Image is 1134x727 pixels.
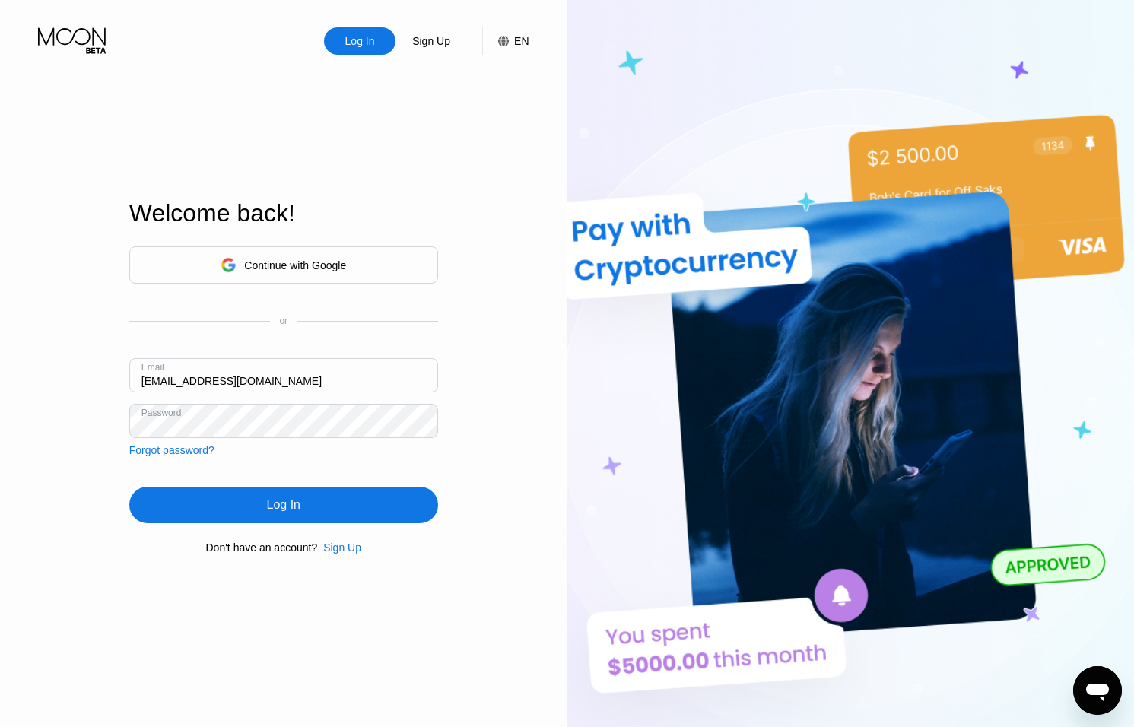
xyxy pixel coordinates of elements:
div: Forgot password? [129,444,214,456]
div: Sign Up [395,27,467,55]
iframe: Button to launch messaging window [1073,666,1122,715]
div: Continue with Google [129,246,438,284]
div: or [279,316,287,326]
div: EN [514,35,529,47]
div: Log In [267,497,300,513]
div: Email [141,362,164,373]
div: Continue with Google [244,259,346,271]
div: Don't have an account? [206,541,318,554]
div: Sign Up [317,541,361,554]
div: EN [482,27,529,55]
div: Log In [344,33,376,49]
div: Sign Up [411,33,452,49]
div: Log In [324,27,395,55]
div: Sign Up [323,541,361,554]
div: Log In [129,487,438,523]
div: Welcome back! [129,199,438,227]
div: Password [141,408,182,418]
